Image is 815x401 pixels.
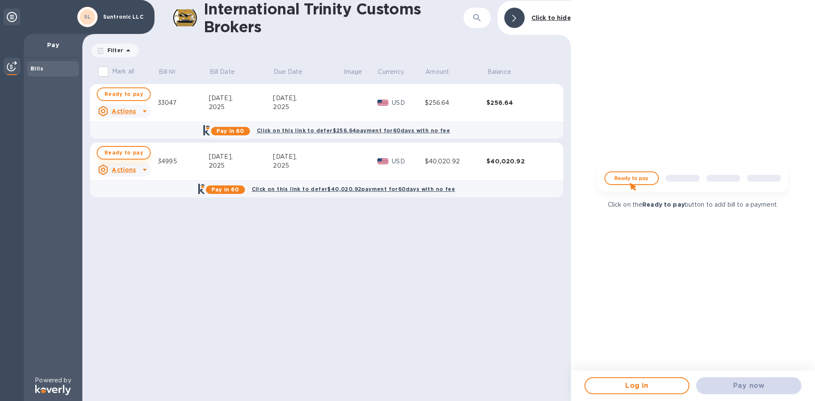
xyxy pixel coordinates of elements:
u: Actions [112,166,136,173]
div: $256.64 [425,98,487,107]
b: Pay in 60 [211,186,239,193]
button: Log in [585,377,690,394]
p: Powered by [35,376,71,385]
div: 34995 [158,157,209,166]
div: $40,020.92 [486,157,551,165]
div: [DATE], [209,94,273,103]
p: USD [392,157,424,166]
img: USD [377,100,389,106]
div: 2025 [209,103,273,112]
p: Bill Date [210,67,235,76]
b: Click to hide [531,14,571,21]
u: Actions [112,108,136,115]
button: Ready to pay [97,146,151,160]
p: Currency [378,67,404,76]
p: USD [392,98,424,107]
span: Bill № [159,67,187,76]
span: Log in [592,381,682,391]
div: 2025 [209,161,273,170]
div: [DATE], [273,94,343,103]
div: $256.64 [486,98,551,107]
p: Bill № [159,67,176,76]
div: [DATE], [209,152,273,161]
p: Mark all [112,67,134,76]
b: Pay in 60 [216,128,244,134]
b: Bills [31,65,43,72]
div: $40,020.92 [425,157,487,166]
span: Due Date [274,67,313,76]
button: Ready to pay [97,87,151,101]
div: 2025 [273,103,343,112]
div: 33047 [158,98,209,107]
span: Balance [487,67,522,76]
span: Ready to pay [104,89,143,99]
div: [DATE], [273,152,343,161]
span: Amount [425,67,460,76]
b: Ready to pay [642,201,685,208]
b: Click on this link to defer $40,020.92 payment for 60 days with no fee [252,186,455,192]
img: USD [377,158,389,164]
p: Amount [425,67,449,76]
p: Filter [104,47,123,54]
div: 2025 [273,161,343,170]
p: Balance [487,67,511,76]
p: Pay [31,41,76,49]
p: Image [344,67,363,76]
p: Click on the button to add bill to a payment. [608,200,778,209]
span: Bill Date [210,67,246,76]
span: Ready to pay [104,148,143,158]
p: Due Date [274,67,302,76]
b: Click on this link to defer $256.64 payment for 60 days with no fee [257,127,450,134]
p: Suntronic LLC [103,14,146,20]
img: Logo [35,385,71,395]
b: SL [84,14,91,20]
